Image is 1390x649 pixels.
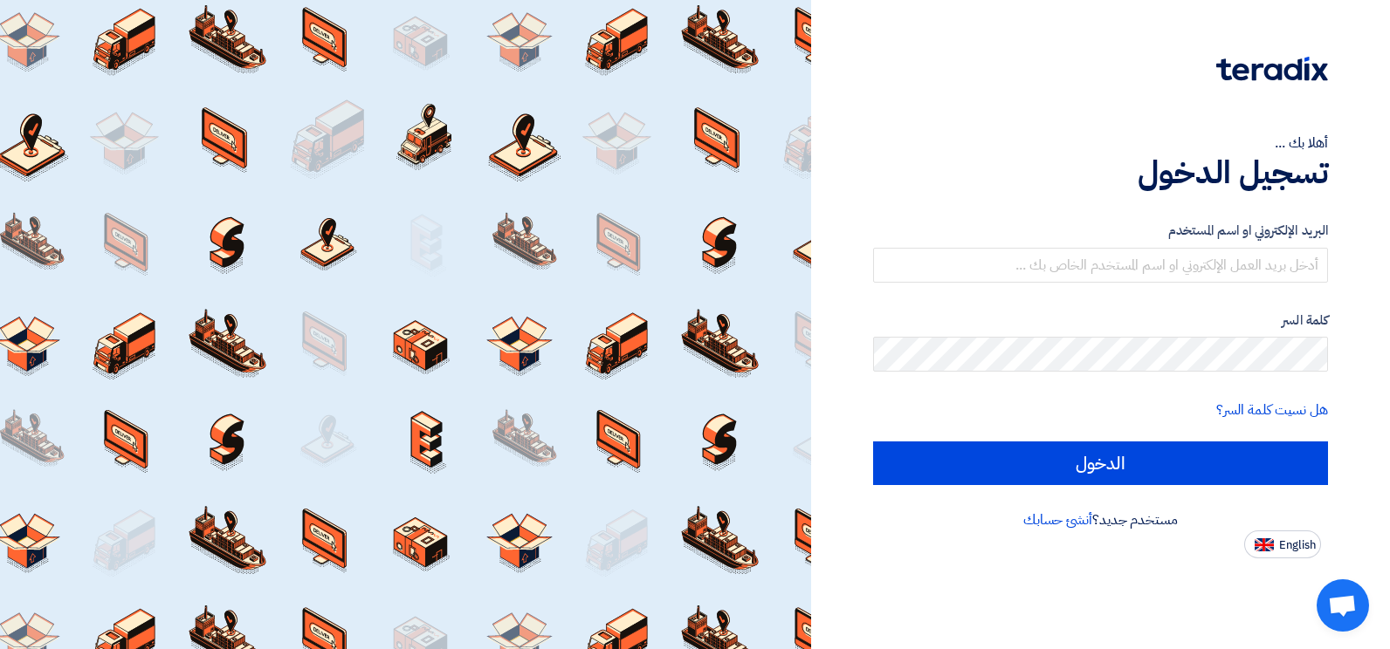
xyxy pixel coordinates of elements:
a: هل نسيت كلمة السر؟ [1216,400,1328,420]
span: English [1279,539,1316,551]
div: أهلا بك ... [873,133,1328,154]
input: الدخول [873,441,1328,485]
input: أدخل بريد العمل الإلكتروني او اسم المستخدم الخاص بك ... [873,248,1328,283]
div: Open chat [1317,579,1369,632]
label: كلمة السر [873,311,1328,331]
img: en-US.png [1255,538,1274,551]
a: أنشئ حسابك [1023,509,1092,530]
button: English [1244,530,1321,558]
div: مستخدم جديد؟ [873,509,1328,530]
label: البريد الإلكتروني او اسم المستخدم [873,221,1328,241]
h1: تسجيل الدخول [873,154,1328,192]
img: Teradix logo [1216,57,1328,81]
